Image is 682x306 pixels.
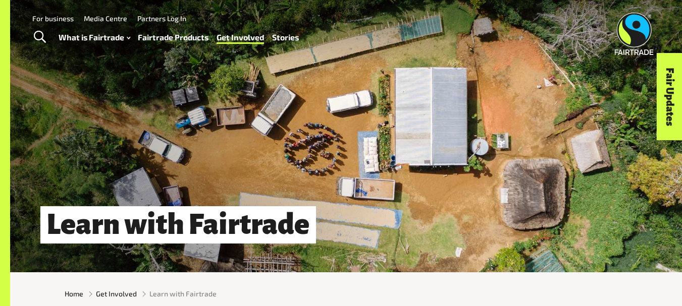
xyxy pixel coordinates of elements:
a: Get Involved [96,288,137,299]
a: Get Involved [217,30,264,45]
a: Home [65,288,83,299]
a: Media Centre [84,14,127,23]
a: Partners Log In [137,14,186,23]
h1: Learn with Fairtrade [40,206,316,243]
a: Stories [272,30,299,45]
span: Learn with Fairtrade [149,288,217,299]
a: For business [32,14,74,23]
a: Toggle Search [27,25,52,50]
a: What is Fairtrade [59,30,130,45]
img: Fairtrade Australia New Zealand logo [615,13,654,55]
a: Fairtrade Products [138,30,208,45]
